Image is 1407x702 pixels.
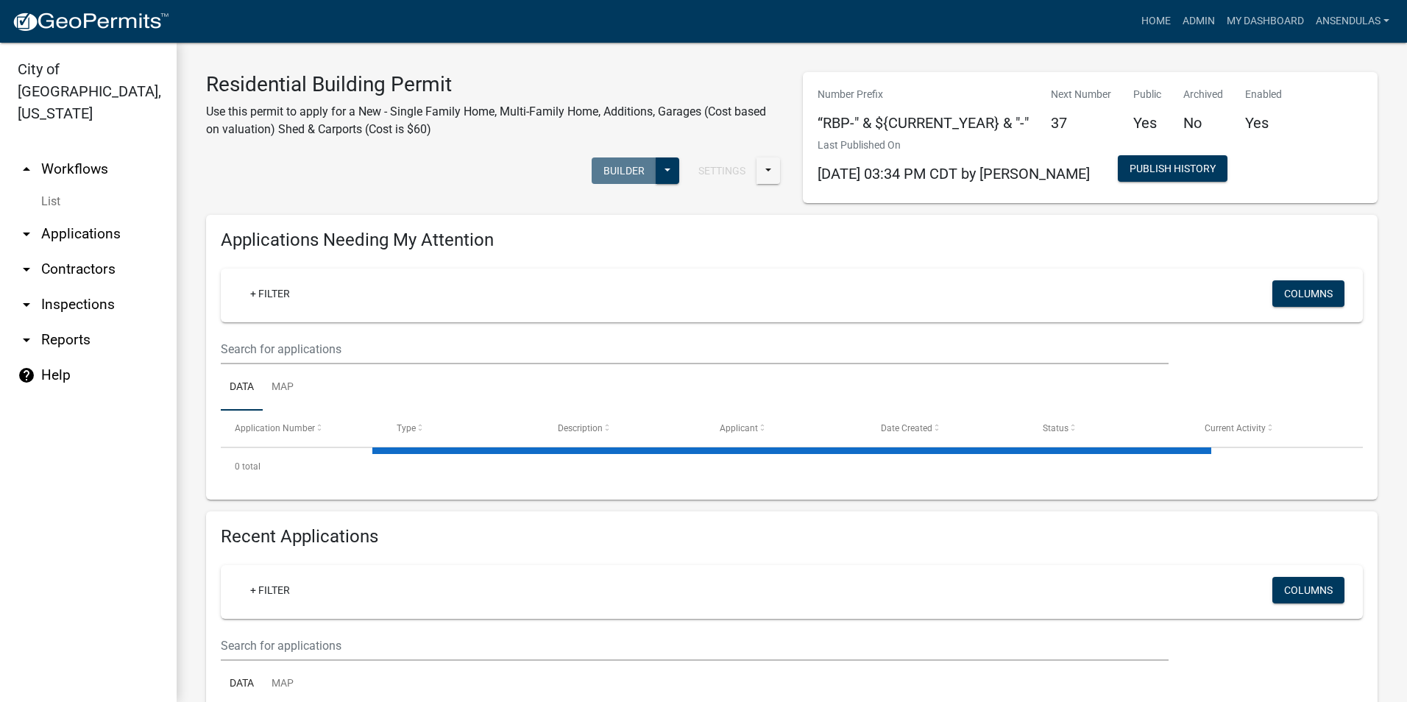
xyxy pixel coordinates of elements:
p: Number Prefix [818,87,1029,102]
h5: No [1183,114,1223,132]
span: Date Created [881,423,932,433]
a: + Filter [238,280,302,307]
span: Status [1043,423,1068,433]
a: Data [221,364,263,411]
h3: Residential Building Permit [206,72,781,97]
i: arrow_drop_down [18,296,35,313]
h5: 37 [1051,114,1111,132]
input: Search for applications [221,334,1169,364]
datatable-header-cell: Status [1029,411,1191,446]
datatable-header-cell: Type [383,411,545,446]
h4: Recent Applications [221,526,1363,547]
p: Next Number [1051,87,1111,102]
a: Home [1135,7,1177,35]
datatable-header-cell: Application Number [221,411,383,446]
p: Last Published On [818,138,1090,153]
datatable-header-cell: Current Activity [1190,411,1352,446]
p: Use this permit to apply for a New - Single Family Home, Multi-Family Home, Additions, Garages (C... [206,103,781,138]
p: Enabled [1245,87,1282,102]
a: ansendulas [1310,7,1395,35]
span: Application Number [235,423,315,433]
i: arrow_drop_down [18,225,35,243]
a: Map [263,364,302,411]
button: Publish History [1118,155,1227,182]
span: Description [558,423,603,433]
input: Search for applications [221,631,1169,661]
i: arrow_drop_up [18,160,35,178]
h5: Yes [1133,114,1161,132]
h5: “RBP-" & ${CURRENT_YEAR} & "-" [818,114,1029,132]
span: [DATE] 03:34 PM CDT by [PERSON_NAME] [818,165,1090,182]
a: My Dashboard [1221,7,1310,35]
span: Applicant [720,423,758,433]
span: Type [397,423,416,433]
p: Public [1133,87,1161,102]
a: + Filter [238,577,302,603]
i: arrow_drop_down [18,331,35,349]
wm-modal-confirm: Workflow Publish History [1118,164,1227,176]
button: Columns [1272,577,1344,603]
h5: Yes [1245,114,1282,132]
datatable-header-cell: Description [544,411,706,446]
button: Builder [592,157,656,184]
h4: Applications Needing My Attention [221,230,1363,251]
p: Archived [1183,87,1223,102]
datatable-header-cell: Applicant [706,411,868,446]
button: Columns [1272,280,1344,307]
div: 0 total [221,448,1363,485]
datatable-header-cell: Date Created [867,411,1029,446]
button: Settings [687,157,757,184]
i: arrow_drop_down [18,260,35,278]
i: help [18,366,35,384]
span: Current Activity [1205,423,1266,433]
a: Admin [1177,7,1221,35]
